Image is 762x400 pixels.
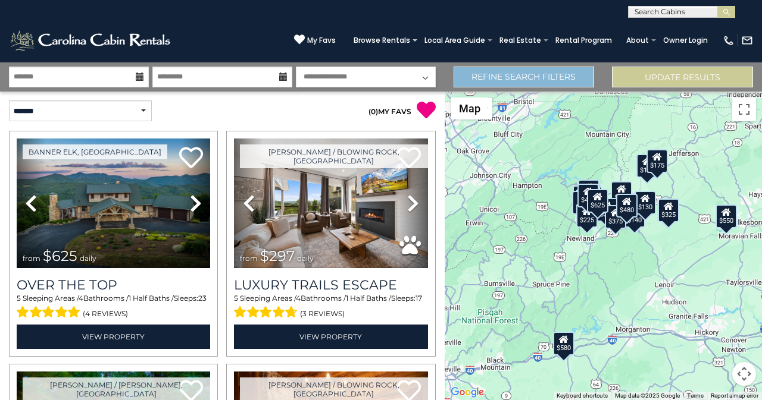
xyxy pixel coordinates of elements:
[687,392,704,399] a: Terms (opens in new tab)
[23,254,40,263] span: from
[348,32,416,49] a: Browse Rentals
[240,144,427,168] a: [PERSON_NAME] / Blowing Rock, [GEOGRAPHIC_DATA]
[549,32,618,49] a: Rental Program
[300,306,345,322] span: (3 reviews)
[605,204,627,228] div: $375
[657,32,714,49] a: Owner Login
[573,190,594,214] div: $230
[179,146,203,171] a: Add to favorites
[554,331,575,355] div: $580
[17,277,210,293] a: Over The Top
[198,294,207,303] span: 23
[43,247,77,264] span: $625
[451,97,492,119] button: Change map style
[587,189,608,213] div: $625
[240,254,258,263] span: from
[296,294,301,303] span: 4
[624,203,645,227] div: $140
[234,277,427,293] a: Luxury Trails Escape
[294,34,336,46] a: My Favs
[234,293,427,322] div: Sleeping Areas / Bathrooms / Sleeps:
[459,102,480,115] span: Map
[416,294,422,303] span: 17
[83,306,128,322] span: (4 reviews)
[17,294,21,303] span: 5
[17,293,210,322] div: Sleeping Areas / Bathrooms / Sleeps:
[448,385,487,400] a: Open this area in Google Maps (opens a new window)
[307,35,336,46] span: My Favs
[346,294,391,303] span: 1 Half Baths /
[9,29,174,52] img: White-1-2.png
[371,107,376,116] span: 0
[448,385,487,400] img: Google
[636,154,658,178] div: $175
[368,107,378,116] span: ( )
[616,193,638,217] div: $480
[494,32,547,49] a: Real Estate
[723,34,735,46] img: phone-regular-white.png
[647,149,668,172] div: $175
[612,67,753,87] button: Update Results
[557,392,608,400] button: Keyboard shortcuts
[635,191,656,215] div: $130
[260,247,295,264] span: $297
[368,107,411,116] a: (0)MY FAVS
[419,32,491,49] a: Local Area Guide
[577,204,598,228] div: $225
[129,294,174,303] span: 1 Half Baths /
[79,294,83,303] span: 4
[716,204,737,228] div: $550
[732,362,756,386] button: Map camera controls
[577,183,599,207] div: $425
[23,144,167,159] a: Banner Elk, [GEOGRAPHIC_DATA]
[611,181,632,205] div: $349
[454,67,595,87] a: Refine Search Filters
[732,97,756,121] button: Toggle fullscreen view
[297,254,314,263] span: daily
[615,392,680,399] span: Map data ©2025 Google
[234,138,427,268] img: thumbnail_168695581.jpeg
[17,325,210,349] a: View Property
[741,34,753,46] img: mail-regular-white.png
[658,199,679,222] div: $325
[234,325,427,349] a: View Property
[711,392,758,399] a: Report a map error
[620,32,655,49] a: About
[80,254,96,263] span: daily
[234,294,238,303] span: 5
[17,138,210,268] img: thumbnail_167153549.jpeg
[578,179,599,203] div: $125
